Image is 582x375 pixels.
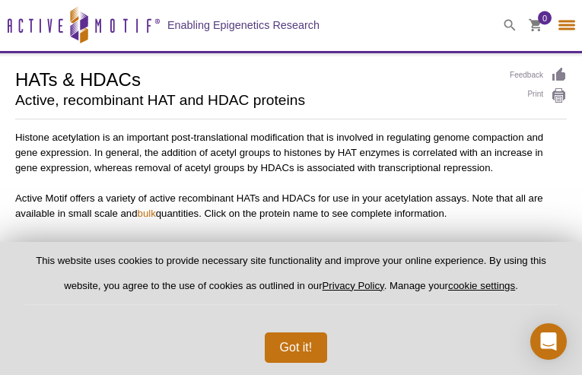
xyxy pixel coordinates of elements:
span: 0 [542,11,547,25]
h2: Active, recombinant HAT and HDAC proteins [15,94,495,107]
h2: Enabling Epigenetics Research [167,18,320,32]
button: cookie settings [448,280,515,291]
a: Privacy Policy [323,280,384,291]
p: Histone acetylation is an important post-translational modification that is involved in regulatin... [15,130,567,221]
button: Got it! [265,332,328,363]
a: Feedback [510,67,567,84]
a: 0 [529,19,542,35]
div: Open Intercom Messenger [530,323,567,360]
p: This website uses cookies to provide necessary site functionality and improve your online experie... [24,254,558,305]
a: Print [510,87,567,104]
h1: HATs & HDACs [15,67,495,90]
a: bulk [138,208,156,219]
